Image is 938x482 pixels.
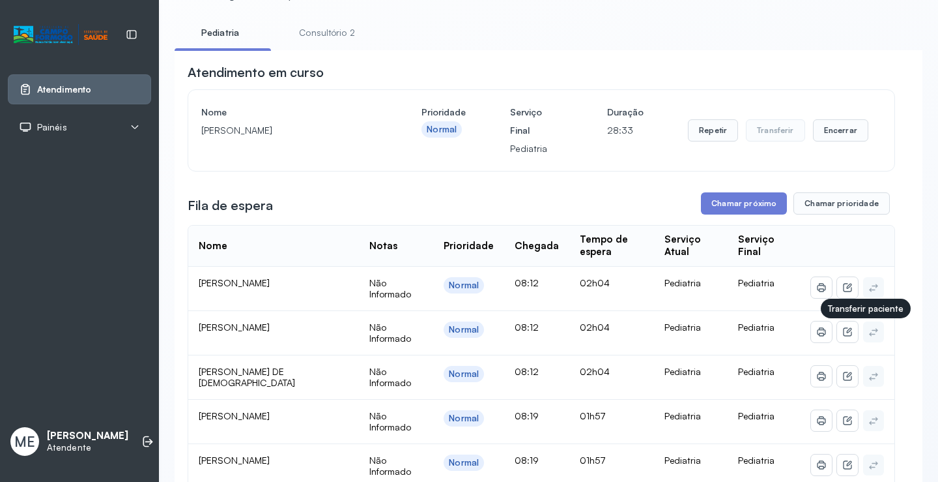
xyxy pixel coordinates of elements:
[580,366,610,377] span: 02h04
[201,103,377,121] h4: Nome
[515,455,539,466] span: 08:19
[664,410,718,422] div: Pediatria
[449,280,479,291] div: Normal
[444,240,494,252] div: Prioridade
[369,410,411,433] span: Não Informado
[14,24,107,46] img: Logotipo do estabelecimento
[738,366,775,377] span: Pediatria
[37,84,91,95] span: Atendimento
[688,119,738,142] button: Repetir
[515,410,539,421] span: 08:19
[793,192,890,215] button: Chamar prioridade
[738,322,775,333] span: Pediatria
[580,322,610,333] span: 02h04
[188,196,273,215] h3: Fila de espera
[510,140,563,158] p: Pediatria
[369,455,411,477] span: Não Informado
[19,83,140,96] a: Atendimento
[449,369,479,380] div: Normal
[47,430,128,442] p: [PERSON_NAME]
[369,240,397,252] div: Notas
[580,233,643,258] div: Tempo de espera
[664,322,718,333] div: Pediatria
[175,22,266,44] a: Pediatria
[47,442,128,453] p: Atendente
[580,277,610,288] span: 02h04
[369,277,411,300] span: Não Informado
[738,410,775,421] span: Pediatria
[188,63,324,82] h3: Atendimento em curso
[515,240,559,252] div: Chegada
[515,322,539,333] span: 08:12
[427,124,457,135] div: Normal
[369,322,411,344] span: Não Informado
[449,324,479,335] div: Normal
[664,455,718,466] div: Pediatria
[281,22,373,44] a: Consultório 2
[421,103,466,121] h4: Prioridade
[515,277,539,288] span: 08:12
[607,103,644,121] h4: Duração
[199,240,227,252] div: Nome
[449,413,479,424] div: Normal
[664,233,718,258] div: Serviço Atual
[510,103,563,140] h4: Serviço Final
[580,455,606,466] span: 01h57
[369,366,411,389] span: Não Informado
[580,410,606,421] span: 01h57
[201,121,377,140] p: [PERSON_NAME]
[738,233,790,258] div: Serviço Final
[701,192,787,215] button: Chamar próximo
[813,119,868,142] button: Encerrar
[449,457,479,468] div: Normal
[664,277,718,289] div: Pediatria
[199,277,270,288] span: [PERSON_NAME]
[199,366,295,389] span: [PERSON_NAME] DE [DEMOGRAPHIC_DATA]
[199,322,270,333] span: [PERSON_NAME]
[199,410,270,421] span: [PERSON_NAME]
[664,366,718,378] div: Pediatria
[37,122,67,133] span: Painéis
[515,366,539,377] span: 08:12
[607,121,644,140] p: 28:33
[738,455,775,466] span: Pediatria
[738,277,775,288] span: Pediatria
[746,119,805,142] button: Transferir
[199,455,270,466] span: [PERSON_NAME]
